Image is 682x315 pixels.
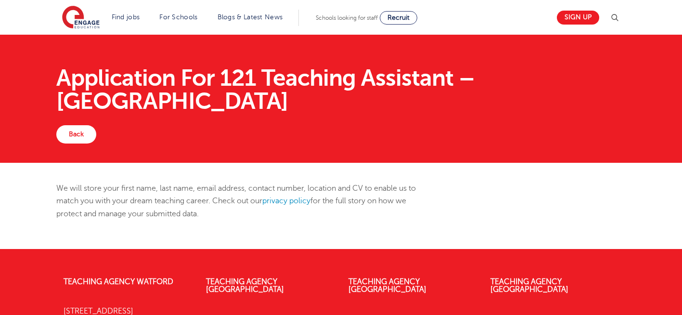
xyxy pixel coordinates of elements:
a: Recruit [380,11,417,25]
a: Back [56,125,96,144]
span: Recruit [387,14,410,21]
a: Sign up [557,11,599,25]
span: Schools looking for staff [316,14,378,21]
a: For Schools [159,13,197,21]
img: Engage Education [62,6,100,30]
a: Find jobs [112,13,140,21]
a: Teaching Agency [GEOGRAPHIC_DATA] [490,277,568,294]
a: Teaching Agency [GEOGRAPHIC_DATA] [206,277,284,294]
a: privacy policy [262,197,310,205]
a: Teaching Agency [GEOGRAPHIC_DATA] [348,277,426,294]
a: Blogs & Latest News [218,13,283,21]
h1: Application For 121 Teaching Assistant – [GEOGRAPHIC_DATA] [56,66,626,113]
a: Teaching Agency Watford [64,277,173,286]
p: We will store your first name, last name, email address, contact number, location and CV to enabl... [56,182,431,220]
